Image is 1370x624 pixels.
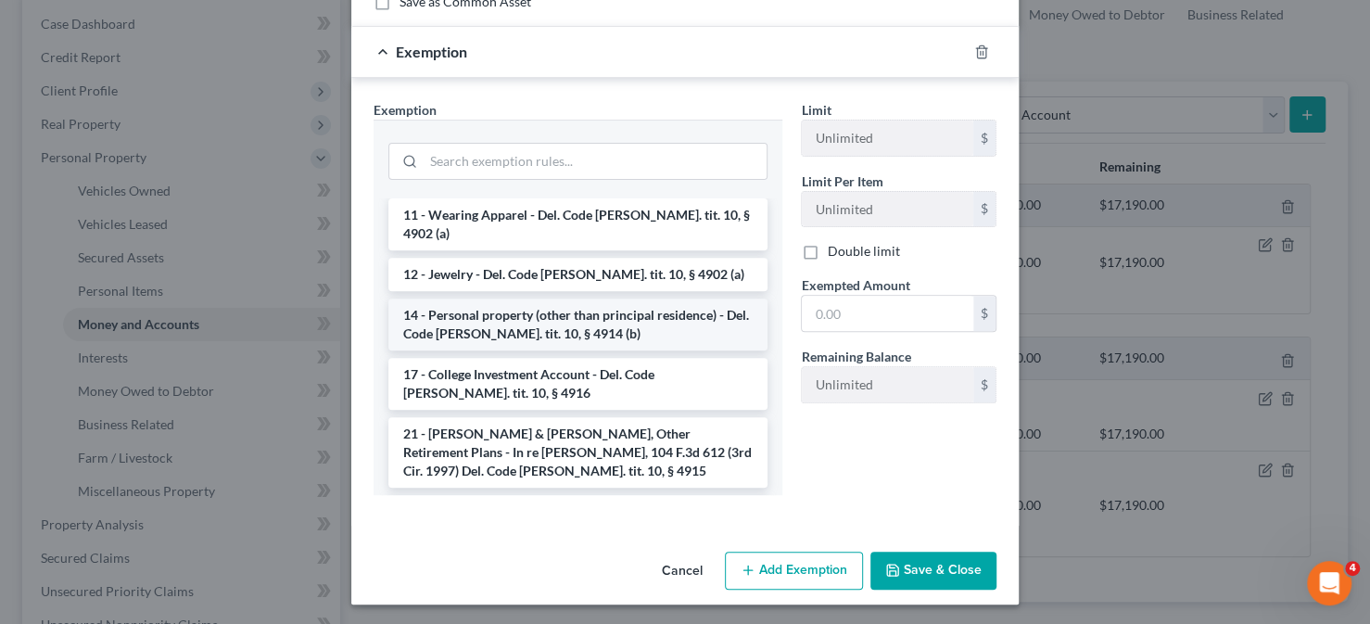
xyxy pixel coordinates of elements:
div: $ [973,192,996,227]
input: Search exemption rules... [424,144,767,179]
span: 4 [1345,561,1360,576]
li: 21 - [PERSON_NAME] & [PERSON_NAME], Other Retirement Plans - In re [PERSON_NAME], 104 F.3d 612 (3... [388,417,767,488]
li: 17 - College Investment Account - Del. Code [PERSON_NAME]. tit. 10, § 4916 [388,358,767,410]
span: Exempted Amount [801,277,909,293]
li: 14 - Personal property (other than principal residence) - Del. Code [PERSON_NAME]. tit. 10, § 491... [388,299,767,350]
button: Cancel [647,554,717,591]
input: 0.00 [802,296,973,331]
span: Exemption [396,43,467,60]
li: 11 - Wearing Apparel - Del. Code [PERSON_NAME]. tit. 10, § 4902 (a) [388,198,767,250]
input: -- [802,192,973,227]
span: Limit [801,102,831,118]
div: $ [973,296,996,331]
label: Limit Per Item [801,172,882,191]
div: $ [973,121,996,156]
span: Exemption [374,102,437,118]
label: Remaining Balance [801,347,910,366]
iframe: Intercom live chat [1307,561,1351,605]
div: $ [973,367,996,402]
input: -- [802,121,973,156]
button: Save & Close [870,552,996,591]
label: Double limit [827,242,899,261]
input: -- [802,367,973,402]
button: Add Exemption [725,552,863,591]
li: 12 - Jewelry - Del. Code [PERSON_NAME]. tit. 10, § 4902 (a) [388,258,767,291]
